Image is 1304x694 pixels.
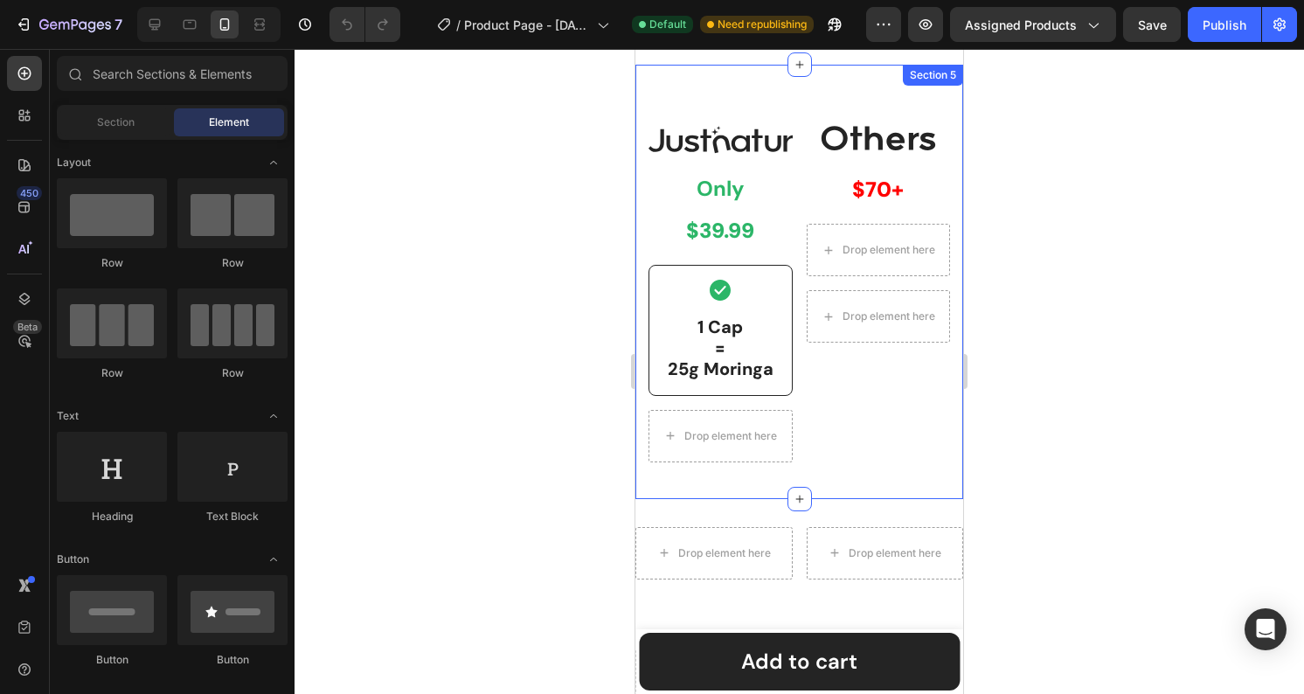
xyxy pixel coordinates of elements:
[177,255,288,271] div: Row
[649,17,686,32] span: Default
[260,402,288,430] span: Toggle open
[177,365,288,381] div: Row
[177,652,288,668] div: Button
[7,7,130,42] button: 7
[57,652,167,668] div: Button
[950,7,1116,42] button: Assigned Products
[965,16,1077,34] span: Assigned Products
[13,320,42,334] div: Beta
[1138,17,1167,32] span: Save
[329,7,400,42] div: Undo/Redo
[57,408,79,424] span: Text
[718,17,807,32] span: Need republishing
[57,509,167,524] div: Heading
[57,255,167,271] div: Row
[17,186,42,200] div: 450
[260,545,288,573] span: Toggle open
[260,149,288,177] span: Toggle open
[1188,7,1261,42] button: Publish
[464,16,590,34] span: Product Page - [DATE] 01:59:10
[57,155,91,170] span: Layout
[456,16,461,34] span: /
[1245,608,1287,650] div: Open Intercom Messenger
[1203,16,1246,34] div: Publish
[57,56,288,91] input: Search Sections & Elements
[635,49,963,694] iframe: Design area
[209,115,249,130] span: Element
[57,365,167,381] div: Row
[57,552,89,567] span: Button
[97,115,135,130] span: Section
[177,509,288,524] div: Text Block
[114,14,122,35] p: 7
[1123,7,1181,42] button: Save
